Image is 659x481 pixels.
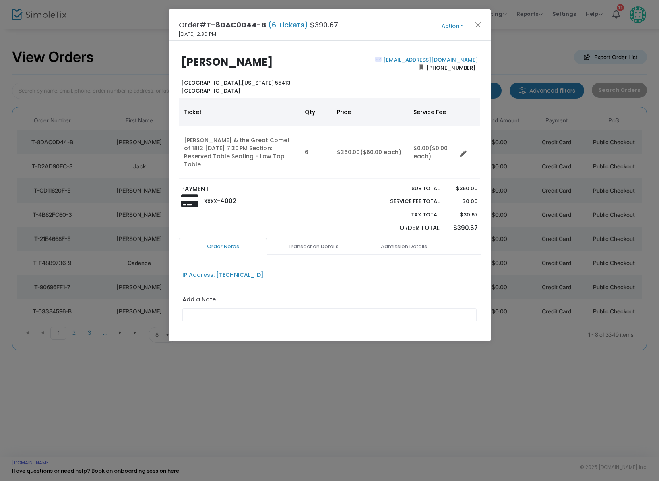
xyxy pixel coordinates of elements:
[269,238,358,255] a: Transaction Details
[179,98,480,179] div: Data table
[372,185,440,193] p: Sub total
[179,126,300,179] td: [PERSON_NAME] & the Great Comet of 1812 [DATE] 7:30 PM Section: Reserved Table Seating - Low Top ...
[217,197,236,205] span: -4002
[300,98,332,126] th: Qty
[372,211,440,219] p: Tax Total
[206,20,266,30] span: T-8DAC0D44-B
[448,224,478,233] p: $390.67
[179,238,267,255] a: Order Notes
[182,295,216,306] label: Add a Note
[409,98,457,126] th: Service Fee
[413,144,448,160] span: ($0.00 each)
[448,197,478,205] p: $0.00
[409,126,457,179] td: $0.00
[448,185,478,193] p: $360.00
[360,148,401,156] span: ($60.00 each)
[428,22,477,31] button: Action
[372,224,440,233] p: Order Total
[179,30,216,38] span: [DATE] 2:30 PM
[181,55,273,69] b: [PERSON_NAME]
[181,79,290,95] b: [US_STATE] 55413 [GEOGRAPHIC_DATA]
[181,79,242,87] span: [GEOGRAPHIC_DATA],
[204,198,217,205] span: XXXX
[179,98,300,126] th: Ticket
[448,211,478,219] p: $30.67
[360,238,448,255] a: Admission Details
[332,126,409,179] td: $360.00
[266,20,310,30] span: (6 Tickets)
[179,19,338,30] h4: Order# $390.67
[423,61,478,74] span: [PHONE_NUMBER]
[473,19,483,30] button: Close
[382,56,478,64] a: [EMAIL_ADDRESS][DOMAIN_NAME]
[300,126,332,179] td: 6
[182,271,264,279] div: IP Address: [TECHNICAL_ID]
[181,185,326,194] p: PAYMENT
[332,98,409,126] th: Price
[372,197,440,205] p: Service Fee Total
